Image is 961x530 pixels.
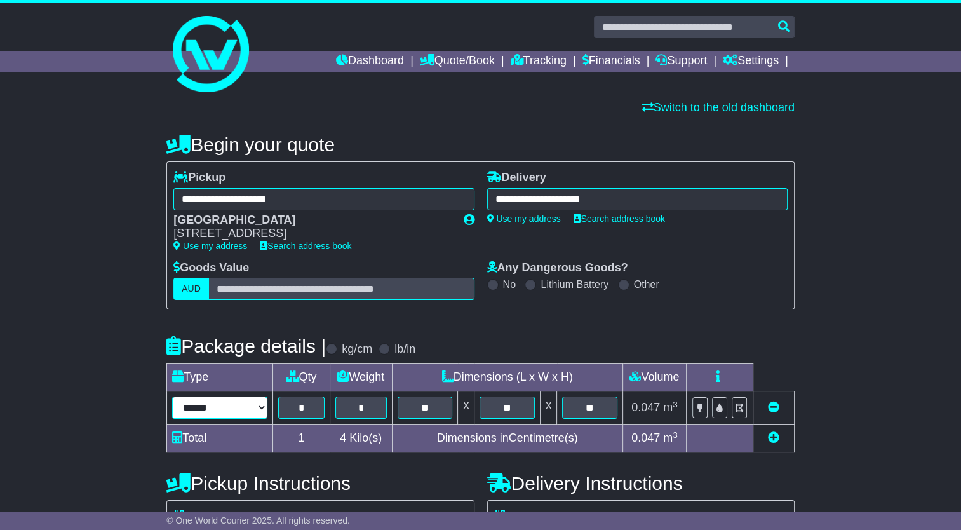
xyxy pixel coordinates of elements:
[166,515,350,526] span: © One World Courier 2025. All rights reserved.
[173,261,249,275] label: Goods Value
[166,336,326,357] h4: Package details |
[631,431,660,444] span: 0.047
[392,364,622,391] td: Dimensions (L x W x H)
[673,400,678,409] sup: 3
[634,278,659,290] label: Other
[336,51,404,72] a: Dashboard
[330,364,392,391] td: Weight
[494,510,584,524] label: Address Type
[574,214,665,224] a: Search address book
[342,343,372,357] label: kg/cm
[673,430,678,440] sup: 3
[173,214,450,228] div: [GEOGRAPHIC_DATA]
[487,473,795,494] h4: Delivery Instructions
[768,401,779,414] a: Remove this item
[503,278,516,290] label: No
[167,364,273,391] td: Type
[655,51,707,72] a: Support
[173,227,450,241] div: [STREET_ADDRESS]
[458,391,474,425] td: x
[340,431,346,444] span: 4
[166,473,474,494] h4: Pickup Instructions
[582,51,640,72] a: Financials
[511,51,567,72] a: Tracking
[173,278,209,300] label: AUD
[631,401,660,414] span: 0.047
[487,214,561,224] a: Use my address
[723,51,779,72] a: Settings
[642,101,795,114] a: Switch to the old dashboard
[541,278,608,290] label: Lithium Battery
[663,431,678,444] span: m
[394,343,415,357] label: lb/in
[392,425,622,452] td: Dimensions in Centimetre(s)
[173,241,247,251] a: Use my address
[173,510,263,524] label: Address Type
[487,261,628,275] label: Any Dangerous Goods?
[260,241,351,251] a: Search address book
[273,364,330,391] td: Qty
[167,425,273,452] td: Total
[173,171,225,185] label: Pickup
[420,51,495,72] a: Quote/Book
[663,401,678,414] span: m
[487,171,546,185] label: Delivery
[273,425,330,452] td: 1
[622,364,686,391] td: Volume
[541,391,557,425] td: x
[768,431,779,444] a: Add new item
[166,134,795,155] h4: Begin your quote
[330,425,392,452] td: Kilo(s)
